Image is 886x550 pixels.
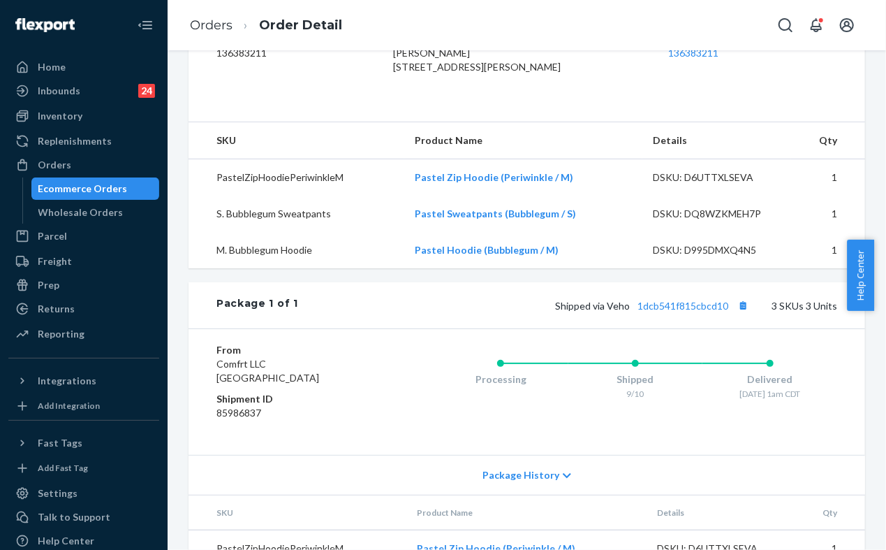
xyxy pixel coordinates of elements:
[38,158,71,172] div: Orders
[38,134,112,148] div: Replenishments
[38,278,59,292] div: Prep
[795,495,865,530] th: Qty
[216,296,298,314] div: Package 1 of 1
[434,372,568,386] div: Processing
[38,400,100,412] div: Add Integration
[38,436,82,450] div: Fast Tags
[138,84,155,98] div: 24
[791,196,865,232] td: 1
[8,80,159,102] a: Inbounds24
[654,171,780,184] div: DSKU: D6UTTXLSEVA
[802,11,830,39] button: Open notifications
[8,432,159,454] button: Fast Tags
[847,240,874,311] button: Help Center
[38,60,66,74] div: Home
[131,11,159,39] button: Close Navigation
[38,182,128,196] div: Ecommerce Orders
[38,327,84,341] div: Reporting
[8,398,159,414] a: Add Integration
[8,130,159,152] a: Replenishments
[8,250,159,273] a: Freight
[38,254,72,268] div: Freight
[38,462,88,474] div: Add Fast Tag
[646,495,795,530] th: Details
[31,201,160,224] a: Wholesale Orders
[38,109,82,123] div: Inventory
[406,495,646,530] th: Product Name
[415,208,577,219] a: Pastel Sweatpants (Bubblegum / S)
[38,229,67,243] div: Parcel
[734,296,752,314] button: Copy tracking number
[8,225,159,247] a: Parcel
[189,122,404,159] th: SKU
[38,302,75,316] div: Returns
[415,244,559,256] a: Pastel Hoodie (Bubblegum / M)
[555,300,752,312] span: Shipped via Veho
[189,159,404,196] td: PastelZipHoodiePeriwinkleM
[791,122,865,159] th: Qty
[8,274,159,296] a: Prep
[8,56,159,78] a: Home
[702,388,837,400] div: [DATE] 1am CDT
[216,46,371,60] dd: 136383211
[38,534,94,548] div: Help Center
[259,17,342,33] a: Order Detail
[568,388,703,400] div: 9/10
[38,510,110,524] div: Talk to Support
[189,196,404,232] td: S. Bubblegum Sweatpants
[791,159,865,196] td: 1
[189,232,404,268] td: M. Bubblegum Hoodie
[642,122,791,159] th: Details
[8,482,159,505] a: Settings
[216,406,378,420] dd: 85986837
[415,171,574,183] a: Pastel Zip Hoodie (Periwinkle / M)
[8,154,159,176] a: Orders
[8,298,159,320] a: Returns
[8,460,159,477] a: Add Fast Tag
[637,300,728,312] a: 1dcb541f815cbcd10
[654,207,780,221] div: DSKU: DQ8WZKMEH7P
[38,205,124,219] div: Wholesale Orders
[8,506,159,528] a: Talk to Support
[668,47,718,59] a: 136383211
[216,392,378,406] dt: Shipment ID
[8,370,159,392] button: Integrations
[38,486,77,500] div: Settings
[38,84,80,98] div: Inbounds
[179,5,353,46] ol: breadcrumbs
[216,358,319,384] span: Comfrt LLC [GEOGRAPHIC_DATA]
[8,323,159,345] a: Reporting
[568,372,703,386] div: Shipped
[771,11,799,39] button: Open Search Box
[654,243,780,257] div: DSKU: D995DMXQ4N5
[31,178,160,200] a: Ecommerce Orders
[216,343,378,357] dt: From
[15,18,75,32] img: Flexport logo
[791,232,865,268] td: 1
[482,468,559,482] span: Package History
[702,372,837,386] div: Delivered
[8,105,159,127] a: Inventory
[298,296,837,314] div: 3 SKUs 3 Units
[404,122,642,159] th: Product Name
[189,495,406,530] th: SKU
[38,374,96,388] div: Integrations
[190,17,232,33] a: Orders
[833,11,861,39] button: Open account menu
